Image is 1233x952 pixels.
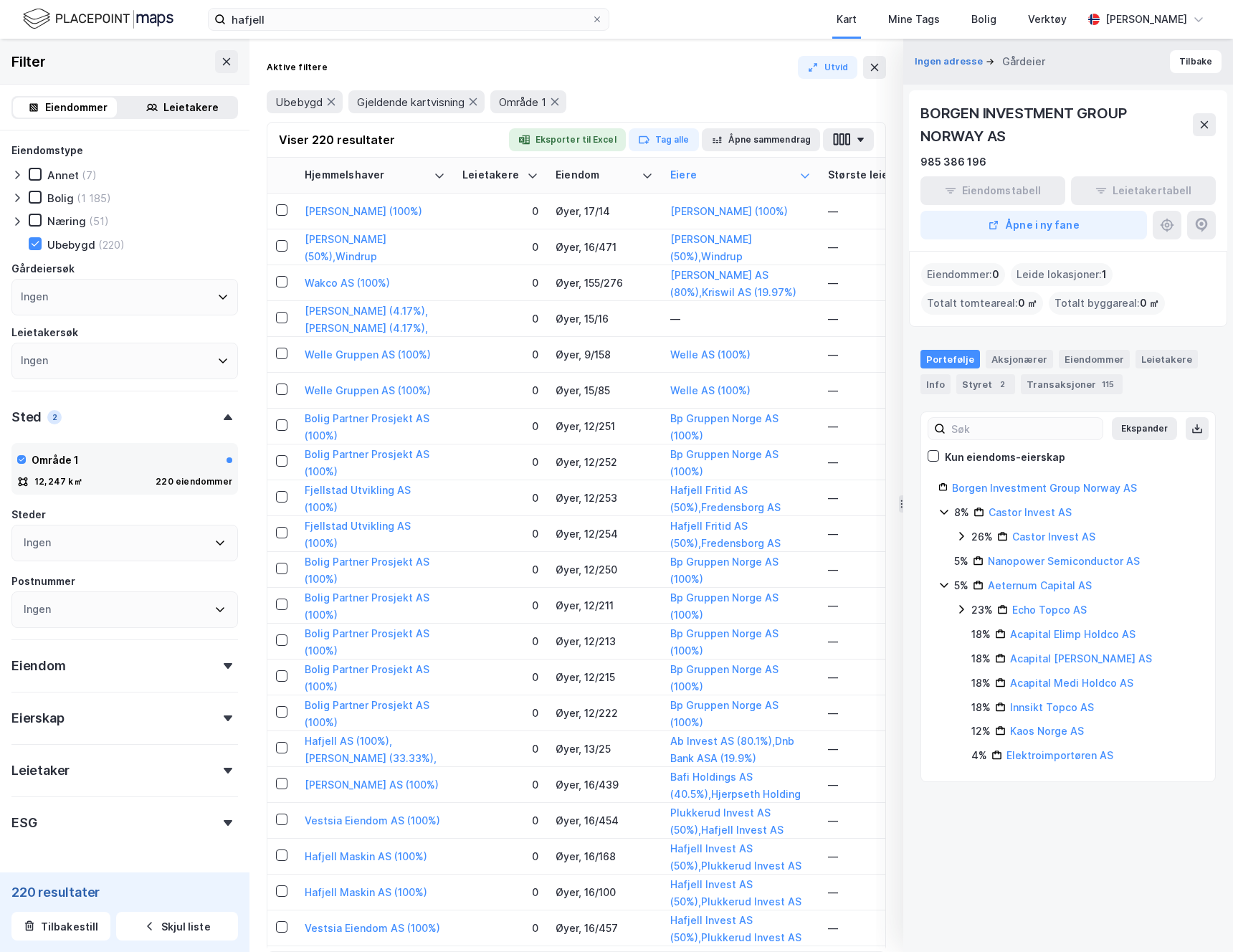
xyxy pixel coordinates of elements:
[956,374,1015,394] div: Styret
[989,506,1072,518] a: Castor Invest AS
[828,777,968,792] div: —
[1012,604,1087,616] a: Echo Topco AS
[1006,749,1113,761] a: Elektroimportøren AS
[556,383,653,398] div: Øyer, 15/85
[1136,350,1198,368] div: Leietakere
[462,347,538,362] div: 0
[462,454,538,470] div: 0
[920,211,1147,239] button: Åpne i ny fane
[1010,628,1136,640] a: Acapital Elimp Holdco AS
[32,452,79,469] div: Område 1
[11,814,37,832] div: ESG
[1028,11,1067,28] div: Verktøy
[11,324,78,341] div: Leietakersøk
[1018,295,1037,312] span: 0 ㎡
[986,350,1053,368] div: Aksjonærer
[995,377,1009,391] div: 2
[47,410,62,424] div: 2
[954,553,968,570] div: 5%
[1010,701,1094,713] a: Innsikt Topco AS
[971,675,991,692] div: 18%
[670,311,811,326] div: —
[462,705,538,720] div: 0
[163,99,219,116] div: Leietakere
[988,555,1140,567] a: Nanopower Semiconductor AS
[24,601,51,618] div: Ingen
[47,238,95,252] div: Ubebygd
[11,657,66,675] div: Eiendom
[23,6,173,32] img: logo.f888ab2527a4732fd821a326f86c7f29.svg
[11,762,70,779] div: Leietaker
[1102,266,1107,283] span: 1
[462,598,538,613] div: 0
[462,741,538,756] div: 0
[556,777,653,792] div: Øyer, 16/439
[971,528,993,546] div: 26%
[462,311,538,326] div: 0
[921,292,1043,315] div: Totalt tomteareal :
[1010,677,1133,689] a: Acapital Medi Holdco AS
[305,168,428,182] div: Hjemmelshaver
[462,275,538,290] div: 0
[971,699,991,716] div: 18%
[462,168,521,182] div: Leietakere
[920,153,986,171] div: 985 386 196
[21,288,48,305] div: Ingen
[556,920,653,936] div: Øyer, 16/457
[24,534,51,551] div: Ingen
[462,849,538,864] div: 0
[954,577,968,594] div: 5%
[954,504,969,521] div: 8%
[828,885,968,900] div: —
[1010,725,1084,737] a: Kaos Norge AS
[11,409,42,426] div: Sted
[45,99,108,116] div: Eiendommer
[156,476,232,487] div: 220 eiendommer
[971,11,996,28] div: Bolig
[828,598,968,613] div: —
[462,813,538,828] div: 0
[952,482,1137,494] a: Borgen Investment Group Norway AS
[98,238,125,252] div: (220)
[556,885,653,900] div: Øyer, 16/100
[499,95,546,109] span: Område 1
[275,95,323,109] span: Ubebygd
[1011,263,1113,286] div: Leide lokasjoner :
[920,102,1193,148] div: BORGEN INVESTMENT GROUP NORWAY AS
[1112,417,1177,440] button: Ekspander
[828,849,968,864] div: —
[1002,53,1045,70] div: Gårdeier
[47,191,74,205] div: Bolig
[798,56,858,79] button: Utvid
[971,601,993,619] div: 23%
[828,168,951,182] div: Største leietaker
[921,263,1005,286] div: Eiendommer :
[888,11,940,28] div: Mine Tags
[77,191,111,205] div: (1 185)
[556,526,653,541] div: Øyer, 12/254
[556,849,653,864] div: Øyer, 16/168
[462,526,538,541] div: 0
[828,490,968,505] div: —
[1161,883,1233,952] iframe: Chat Widget
[556,311,653,326] div: Øyer, 15/16
[357,95,465,109] span: Gjeldende kartvisning
[920,374,951,394] div: Info
[1012,530,1095,543] a: Castor Invest AS
[556,275,653,290] div: Øyer, 155/276
[556,454,653,470] div: Øyer, 12/252
[556,168,636,182] div: Eiendom
[556,419,653,434] div: Øyer, 12/251
[462,490,538,505] div: 0
[11,710,64,727] div: Eierskap
[47,214,86,228] div: Næring
[1010,652,1152,665] a: Acapital [PERSON_NAME] AS
[920,350,980,368] div: Portefølje
[629,128,699,151] button: Tag alle
[828,454,968,470] div: —
[267,62,328,73] div: Aktive filtere
[992,266,999,283] span: 0
[226,9,591,30] input: Søk på adresse, matrikkel, gårdeiere, leietakere eller personer
[828,383,968,398] div: —
[11,912,110,941] button: Tilbakestill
